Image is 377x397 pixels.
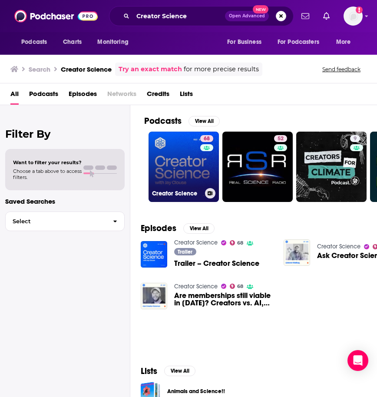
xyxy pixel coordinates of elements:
[91,34,139,50] button: open menu
[347,350,368,371] div: Open Intercom Messenger
[230,240,244,245] a: 68
[272,34,332,50] button: open menu
[320,66,363,73] button: Send feedback
[183,223,215,234] button: View All
[225,11,269,21] button: Open AdvancedNew
[344,7,363,26] img: User Profile
[149,132,219,202] a: 68Creator Science
[10,87,19,105] a: All
[174,292,273,307] a: Are memberships still viable in 2025? Creators vs. AI, creator economy pyramid schemes, and more ...
[229,14,265,18] span: Open Advanced
[144,116,220,126] a: PodcastsView All
[298,9,313,23] a: Show notifications dropdown
[61,65,112,73] h3: Creator Science
[5,212,125,231] button: Select
[350,135,360,142] a: 9
[274,135,287,142] a: 52
[29,87,58,105] a: Podcasts
[119,64,182,74] a: Try an exact match
[63,36,82,48] span: Charts
[133,9,225,23] input: Search podcasts, credits, & more...
[14,8,98,24] img: Podchaser - Follow, Share and Rate Podcasts
[230,284,244,289] a: 68
[200,135,213,142] a: 68
[57,34,87,50] a: Charts
[344,7,363,26] button: Show profile menu
[13,159,82,165] span: Want to filter your results?
[174,260,259,267] a: Trailer – Creator Science
[141,223,176,234] h2: Episodes
[227,36,261,48] span: For Business
[141,366,195,377] a: ListsView All
[317,243,360,250] a: Creator Science
[21,36,47,48] span: Podcasts
[141,366,157,377] h2: Lists
[69,87,97,105] a: Episodes
[296,132,367,202] a: 9
[320,9,333,23] a: Show notifications dropdown
[5,128,125,140] h2: Filter By
[174,283,218,290] a: Creator Science
[278,36,319,48] span: For Podcasters
[13,168,82,180] span: Choose a tab above to access filters.
[237,285,243,288] span: 68
[174,239,218,246] a: Creator Science
[184,64,259,74] span: for more precise results
[107,87,136,105] span: Networks
[330,34,362,50] button: open menu
[188,116,220,126] button: View All
[284,239,310,266] img: Ask Creator Science
[344,7,363,26] span: Logged in as patiencebaldacci
[253,5,268,13] span: New
[5,197,125,205] p: Saved Searches
[141,283,167,309] img: Are memberships still viable in 2025? Creators vs. AI, creator economy pyramid schemes, and more ...
[356,7,363,13] svg: Add a profile image
[164,366,195,376] button: View All
[141,223,215,234] a: EpisodesView All
[109,6,294,26] div: Search podcasts, credits, & more...
[354,135,357,143] span: 9
[97,36,128,48] span: Monitoring
[152,190,202,197] h3: Creator Science
[141,241,167,268] img: Trailer – Creator Science
[221,34,272,50] button: open menu
[278,135,284,143] span: 52
[147,87,169,105] a: Credits
[180,87,193,105] a: Lists
[336,36,351,48] span: More
[204,135,210,143] span: 68
[6,218,106,224] span: Select
[29,65,50,73] h3: Search
[174,292,273,307] span: Are memberships still viable in [DATE]? Creators vs. AI, creator economy pyramid schemes, and mor...
[178,249,192,255] span: Trailer
[167,387,225,396] a: Animals and Science!!
[237,241,243,245] span: 68
[222,132,293,202] a: 52
[144,116,182,126] h2: Podcasts
[15,34,58,50] button: open menu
